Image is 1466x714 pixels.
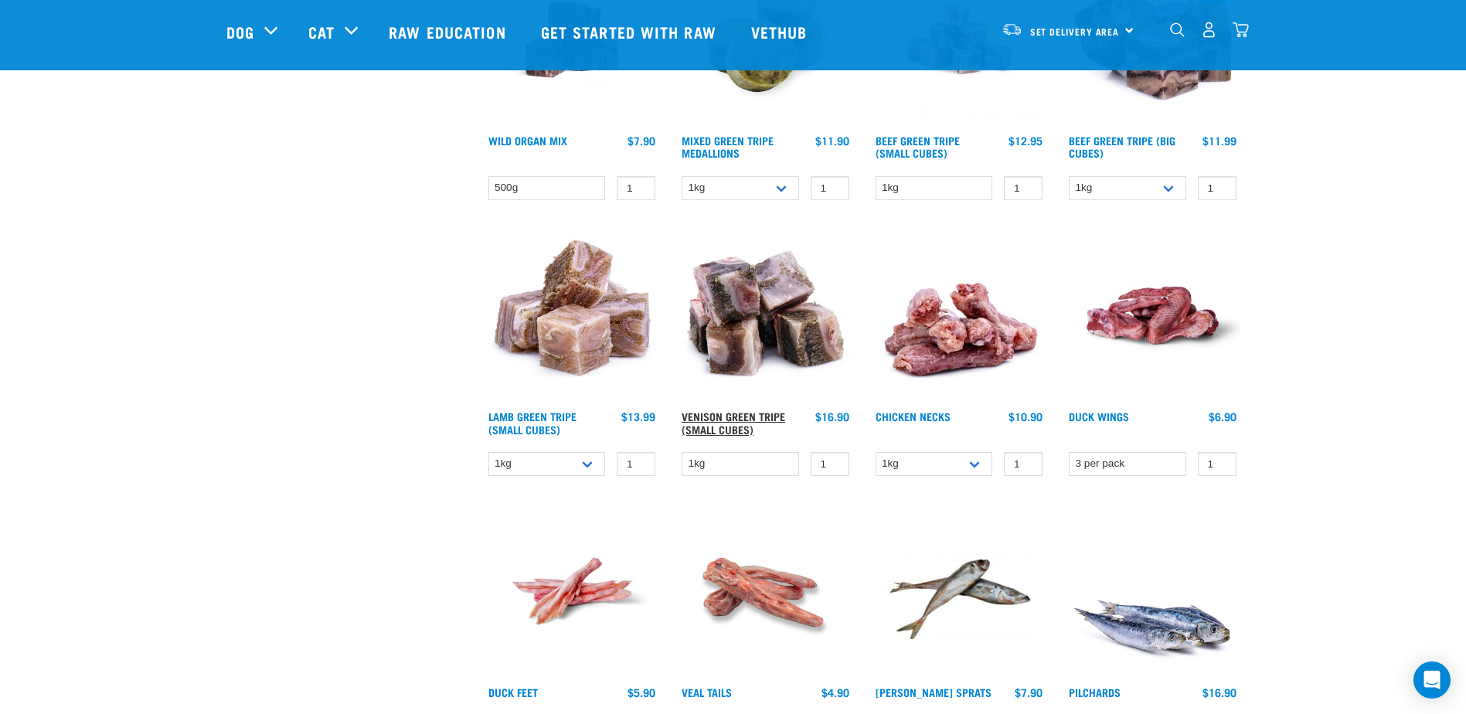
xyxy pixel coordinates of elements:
[682,689,732,695] a: Veal Tails
[872,504,1047,679] img: Jack Mackarel Sparts Raw Fish For Dogs
[1069,413,1129,419] a: Duck Wings
[815,410,849,423] div: $16.90
[1069,138,1175,155] a: Beef Green Tripe (Big Cubes)
[1170,22,1185,37] img: home-icon-1@2x.png
[876,138,960,155] a: Beef Green Tripe (Small Cubes)
[526,1,736,63] a: Get started with Raw
[226,20,254,43] a: Dog
[628,134,655,147] div: $7.90
[678,504,853,679] img: Veal Tails
[872,228,1047,403] img: Pile Of Chicken Necks For Pets
[811,176,849,200] input: 1
[1015,686,1043,699] div: $7.90
[1004,452,1043,476] input: 1
[1009,134,1043,147] div: $12.95
[1413,661,1451,699] div: Open Intercom Messenger
[488,413,577,431] a: Lamb Green Tripe (Small Cubes)
[682,413,785,431] a: Venison Green Tripe (Small Cubes)
[1069,689,1121,695] a: Pilchards
[488,138,567,143] a: Wild Organ Mix
[1202,686,1236,699] div: $16.90
[876,689,992,695] a: [PERSON_NAME] Sprats
[1209,410,1236,423] div: $6.90
[1030,29,1120,34] span: Set Delivery Area
[1201,22,1217,38] img: user.png
[617,176,655,200] input: 1
[1202,134,1236,147] div: $11.99
[1233,22,1249,38] img: home-icon@2x.png
[1009,410,1043,423] div: $10.90
[1198,452,1236,476] input: 1
[485,228,660,403] img: 1133 Green Tripe Lamb Small Cubes 01
[1065,228,1240,403] img: Raw Essentials Duck Wings Raw Meaty Bones For Pets
[736,1,827,63] a: Vethub
[1198,176,1236,200] input: 1
[485,504,660,679] img: Raw Essentials Duck Feet Raw Meaty Bones For Dogs
[1002,22,1022,36] img: van-moving.png
[617,452,655,476] input: 1
[621,410,655,423] div: $13.99
[373,1,525,63] a: Raw Education
[811,452,849,476] input: 1
[308,20,335,43] a: Cat
[678,228,853,403] img: 1079 Green Tripe Venison 01
[1004,176,1043,200] input: 1
[876,413,951,419] a: Chicken Necks
[1065,504,1240,679] img: Four Whole Pilchards
[821,686,849,699] div: $4.90
[488,689,538,695] a: Duck Feet
[682,138,774,155] a: Mixed Green Tripe Medallions
[628,686,655,699] div: $5.90
[815,134,849,147] div: $11.90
